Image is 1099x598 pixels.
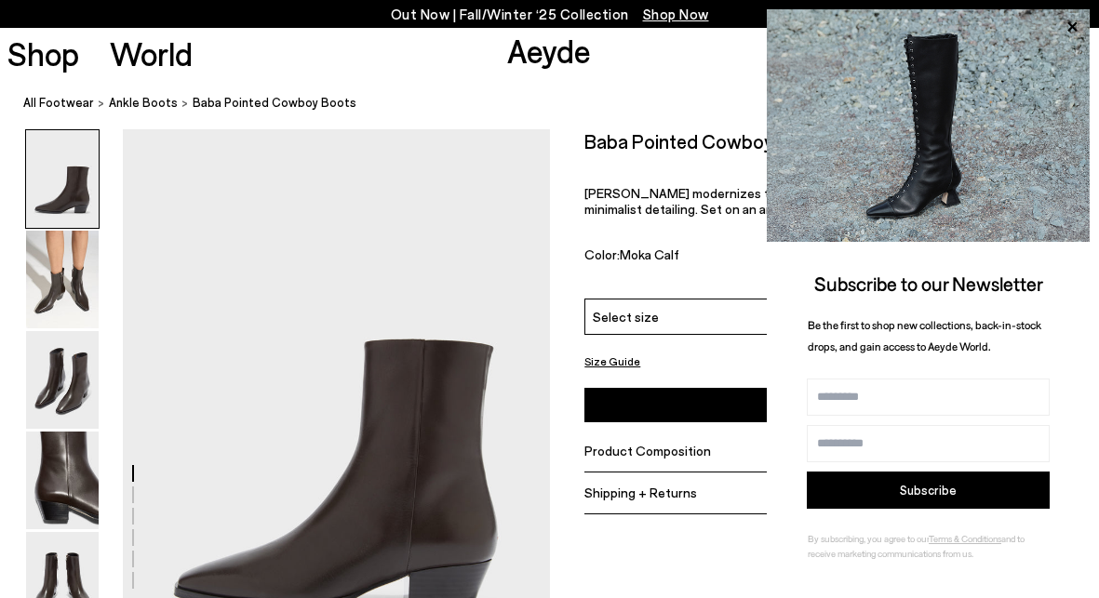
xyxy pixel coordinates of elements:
[929,533,1001,544] a: Terms & Conditions
[584,185,1064,217] p: [PERSON_NAME] modernizes the classic cowboy boot with sleek contours and minimalist detailing. Se...
[807,472,1050,509] button: Subscribe
[620,246,679,262] span: Moka Calf
[584,443,711,458] span: Product Composition
[808,533,929,544] span: By subscribing, you agree to our
[507,31,591,70] a: Aeyde
[391,3,709,26] p: Out Now | Fall/Winter ‘25 Collection
[23,78,1099,129] nav: breadcrumb
[584,129,828,153] h2: Baba Pointed Cowboy Boots
[26,231,99,328] img: Baba Pointed Cowboy Boots - Image 2
[584,246,984,268] div: Color:
[767,9,1090,242] img: 2a6287a1333c9a56320fd6e7b3c4a9a9.jpg
[26,130,99,228] img: Baba Pointed Cowboy Boots - Image 1
[643,6,709,22] span: Navigate to /collections/new-in
[26,432,99,529] img: Baba Pointed Cowboy Boots - Image 4
[193,93,356,113] span: Baba Pointed Cowboy Boots
[26,331,99,429] img: Baba Pointed Cowboy Boots - Image 3
[23,93,94,113] a: All Footwear
[584,350,640,373] button: Size Guide
[593,307,659,326] span: Select size
[7,37,79,70] a: Shop
[814,272,1043,295] span: Subscribe to our Newsletter
[109,95,178,110] span: ankle boots
[110,37,193,70] a: World
[109,93,178,113] a: ankle boots
[584,388,1064,422] button: Add to Cart
[584,485,697,500] span: Shipping + Returns
[808,318,1041,352] span: Be the first to shop new collections, back-in-stock drops, and gain access to Aeyde World.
